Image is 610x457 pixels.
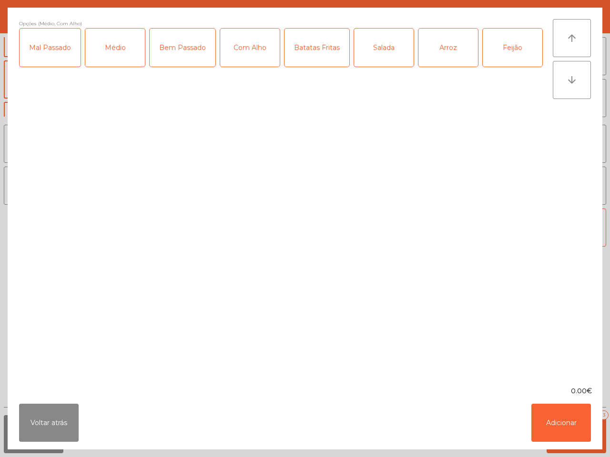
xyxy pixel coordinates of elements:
div: Batatas Fritas [285,29,349,67]
button: arrow_downward [553,61,591,99]
div: Médio [85,29,145,67]
i: arrow_upward [566,32,578,44]
span: (Médio, Com Alho) [38,19,82,28]
button: Voltar atrás [19,404,79,442]
button: Adicionar [531,404,591,442]
div: Arroz [418,29,478,67]
div: Com Alho [220,29,280,67]
div: Salada [354,29,414,67]
button: arrow_upward [553,19,591,57]
i: arrow_downward [566,74,578,86]
div: Mal Passado [20,29,81,67]
div: Bem Passado [150,29,215,67]
span: Opções [19,19,36,28]
div: 0.00€ [8,386,602,396]
div: Feijão [483,29,542,67]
